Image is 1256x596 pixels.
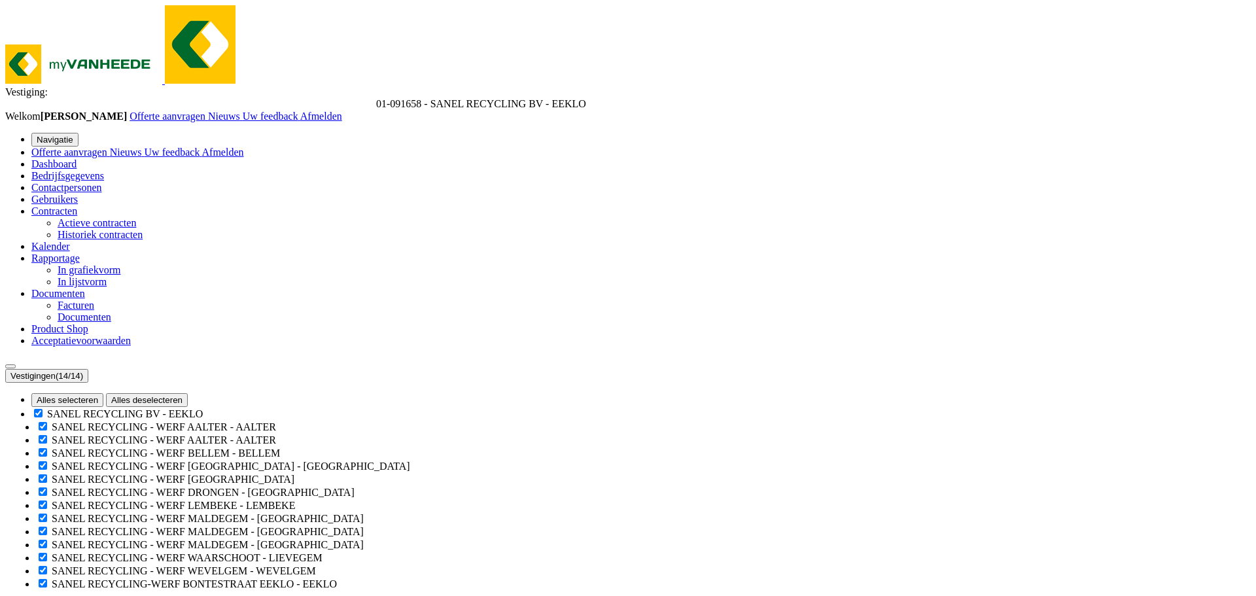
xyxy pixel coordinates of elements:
span: Uw feedback [243,111,298,122]
a: Facturen [58,300,94,311]
label: SANEL RECYCLING - WERF MALDEGEM - [GEOGRAPHIC_DATA] [52,513,364,524]
label: SANEL RECYCLING BV - EEKLO [47,408,203,419]
label: SANEL RECYCLING - WERF AALTER - AALTER [52,421,276,432]
a: Gebruikers [31,194,78,205]
a: Acceptatievoorwaarden [31,335,131,346]
a: Offerte aanvragen [31,147,110,158]
img: myVanheede [165,5,235,84]
button: Alles deselecteren [106,393,188,407]
span: Nieuws [208,111,240,122]
label: SANEL RECYCLING - WERF MALDEGEM - [GEOGRAPHIC_DATA] [52,539,364,550]
img: myVanheede [5,44,162,84]
label: SANEL RECYCLING - WERF [GEOGRAPHIC_DATA] [52,474,294,485]
span: Nieuws [110,147,142,158]
a: Actieve contracten [58,217,136,228]
span: Offerte aanvragen [130,111,205,122]
a: Rapportage [31,253,80,264]
a: Afmelden [300,111,342,122]
a: Uw feedback [145,147,202,158]
a: Documenten [31,288,85,299]
a: Afmelden [202,147,244,158]
button: Alles selecteren [31,393,103,407]
label: SANEL RECYCLING - WERF WEVELGEM - WEVELGEM [52,565,316,576]
a: Kalender [31,241,70,252]
label: SANEL RECYCLING - WERF BELLEM - BELLEM [52,447,280,459]
span: Uw feedback [145,147,200,158]
a: Nieuws [208,111,243,122]
a: In grafiekvorm [58,264,120,275]
a: Contactpersonen [31,182,102,193]
a: Uw feedback [243,111,300,122]
label: SANEL RECYCLING - WERF DRONGEN - [GEOGRAPHIC_DATA] [52,487,355,498]
label: SANEL RECYCLING-WERF BONTESTRAAT EEKLO - EEKLO [52,578,337,589]
a: In lijstvorm [58,276,107,287]
span: 01-091658 - SANEL RECYCLING BV - EEKLO [376,98,586,109]
span: Offerte aanvragen [31,147,107,158]
span: Welkom [5,111,130,122]
span: Vestiging: [5,86,48,97]
a: Nieuws [110,147,145,158]
label: SANEL RECYCLING - WERF LEMBEKE - LEMBEKE [52,500,295,511]
a: Product Shop [31,323,88,334]
label: SANEL RECYCLING - WERF [GEOGRAPHIC_DATA] - [GEOGRAPHIC_DATA] [52,461,410,472]
button: Navigatie [31,133,78,147]
a: Bedrijfsgegevens [31,170,104,181]
span: Vestigingen [10,371,83,381]
span: Navigatie [37,135,73,145]
count: (14/14) [56,371,83,381]
button: Vestigingen(14/14) [5,369,88,383]
label: SANEL RECYCLING - WERF WAARSCHOOT - LIEVEGEM [52,552,323,563]
a: Contracten [31,205,77,217]
a: Dashboard [31,158,77,169]
label: SANEL RECYCLING - WERF MALDEGEM - [GEOGRAPHIC_DATA] [52,526,364,537]
a: Documenten [58,311,111,323]
label: SANEL RECYCLING - WERF AALTER - AALTER [52,434,276,446]
a: Offerte aanvragen [130,111,208,122]
a: Historiek contracten [58,229,143,240]
strong: [PERSON_NAME] [41,111,127,122]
